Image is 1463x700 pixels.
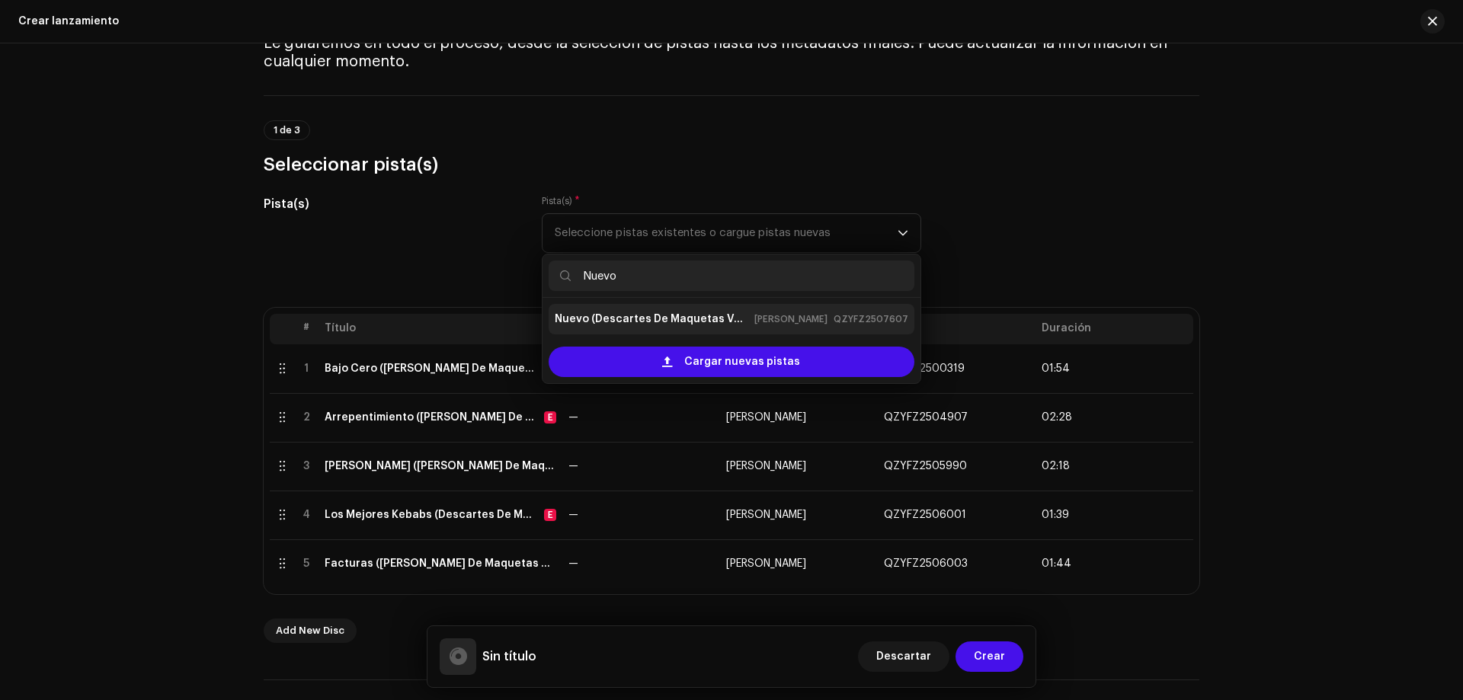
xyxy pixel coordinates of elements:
span: Xavier [726,412,806,423]
th: Duración [1036,314,1193,344]
span: — [568,461,578,471]
div: Bajo Cero (Descartes De Maquetas Vol.2) [325,363,538,375]
span: Xavier [726,510,806,520]
div: E [544,411,556,424]
button: Add New Disc [264,618,357,643]
th: ISRC [878,314,1036,344]
li: Nuevo (Descartes De Maquetas Vol.10) [549,304,914,334]
h5: Sin título [482,647,536,666]
strong: Nuevo (Descartes De Maquetas Vol.10) [555,307,748,331]
span: Add New Disc [276,615,344,646]
div: Los Mejores Kebabs (Descartes De Maquetas Vol.8) [325,509,538,521]
th: # [294,314,319,344]
div: Arrepentimiento (Descartes De Maquetas Vol.5) [325,411,538,424]
div: Facturas (Descartes De Maquetas Vol.9) [325,558,556,570]
span: — [568,412,578,423]
span: Descartar [876,641,931,672]
span: 01:54 [1042,363,1070,375]
span: 01:44 [1042,558,1071,570]
h4: Le guiaremos en todo el proceso, desde la selección de pistas hasta los metadatos finales. Puede ... [264,34,1199,71]
span: QZYFZ2506003 [884,558,968,569]
label: Pista(s) [542,195,580,207]
h5: Pista(s) [264,195,517,213]
span: Xavier [726,558,806,569]
span: — [568,558,578,569]
span: Xavier [726,461,806,471]
div: dropdown trigger [898,214,908,252]
span: QZYFZ2506001 [884,510,966,520]
button: Descartar [858,641,949,672]
div: Cupo (Descartes De Maquetas Vol.7) [325,460,556,472]
span: Cargar nuevas pistas [684,347,800,377]
span: 01:39 [1042,509,1069,521]
span: 02:18 [1042,460,1070,472]
span: — [568,510,578,520]
span: QZYFZ2505990 [884,461,967,471]
small: QZYFZ2507607 [834,312,908,327]
ul: Option List [543,298,920,340]
span: 02:28 [1042,411,1072,424]
div: E [544,509,556,521]
th: Título [319,314,562,344]
span: QZYFZ2504907 [884,412,968,423]
button: Crear [956,641,1023,672]
h3: Seleccionar pista(s) [264,152,1199,177]
span: QZYFZ2500319 [884,363,965,374]
span: Seleccione pistas existentes o cargue pistas nuevas [555,214,898,252]
span: Crear [974,641,1005,672]
span: 1 de 3 [274,126,300,135]
small: [PERSON_NAME] [754,312,828,327]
